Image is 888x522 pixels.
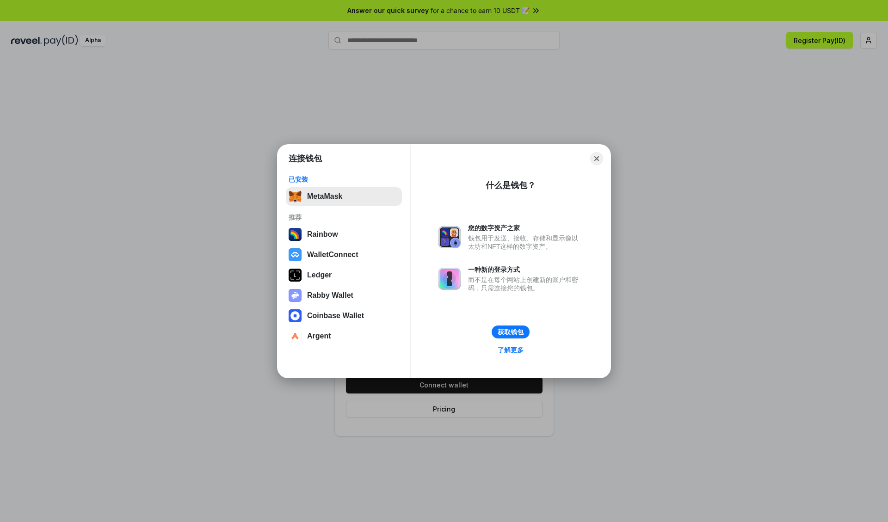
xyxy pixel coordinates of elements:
[289,190,302,203] img: svg+xml,%3Csvg%20fill%3D%22none%22%20height%3D%2233%22%20viewBox%3D%220%200%2035%2033%22%20width%...
[307,271,332,279] div: Ledger
[468,224,583,232] div: 您的数字资产之家
[590,152,603,165] button: Close
[468,265,583,274] div: 一种新的登录方式
[286,225,402,244] button: Rainbow
[289,175,399,184] div: 已安装
[289,309,302,322] img: svg+xml,%3Csvg%20width%3D%2228%22%20height%3D%2228%22%20viewBox%3D%220%200%2028%2028%22%20fill%3D...
[492,344,529,356] a: 了解更多
[468,276,583,292] div: 而不是在每个网站上创建新的账户和密码，只需连接您的钱包。
[438,268,461,290] img: svg+xml,%3Csvg%20xmlns%3D%22http%3A%2F%2Fwww.w3.org%2F2000%2Fsvg%22%20fill%3D%22none%22%20viewBox...
[438,226,461,248] img: svg+xml,%3Csvg%20xmlns%3D%22http%3A%2F%2Fwww.w3.org%2F2000%2Fsvg%22%20fill%3D%22none%22%20viewBox...
[289,213,399,221] div: 推荐
[307,251,358,259] div: WalletConnect
[307,192,342,201] div: MetaMask
[492,325,530,338] button: 获取钱包
[286,327,402,345] button: Argent
[289,330,302,343] img: svg+xml,%3Csvg%20width%3D%2228%22%20height%3D%2228%22%20viewBox%3D%220%200%2028%2028%22%20fill%3D...
[498,346,524,354] div: 了解更多
[289,289,302,302] img: svg+xml,%3Csvg%20xmlns%3D%22http%3A%2F%2Fwww.w3.org%2F2000%2Fsvg%22%20fill%3D%22none%22%20viewBox...
[307,291,353,300] div: Rabby Wallet
[289,153,322,164] h1: 连接钱包
[286,246,402,264] button: WalletConnect
[486,180,536,191] div: 什么是钱包？
[468,234,583,251] div: 钱包用于发送、接收、存储和显示像以太坊和NFT这样的数字资产。
[307,230,338,239] div: Rainbow
[307,332,331,340] div: Argent
[307,312,364,320] div: Coinbase Wallet
[498,328,524,336] div: 获取钱包
[289,248,302,261] img: svg+xml,%3Csvg%20width%3D%2228%22%20height%3D%2228%22%20viewBox%3D%220%200%2028%2028%22%20fill%3D...
[289,269,302,282] img: svg+xml,%3Csvg%20xmlns%3D%22http%3A%2F%2Fwww.w3.org%2F2000%2Fsvg%22%20width%3D%2228%22%20height%3...
[286,266,402,284] button: Ledger
[286,286,402,305] button: Rabby Wallet
[289,228,302,241] img: svg+xml,%3Csvg%20width%3D%22120%22%20height%3D%22120%22%20viewBox%3D%220%200%20120%20120%22%20fil...
[286,187,402,206] button: MetaMask
[286,307,402,325] button: Coinbase Wallet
